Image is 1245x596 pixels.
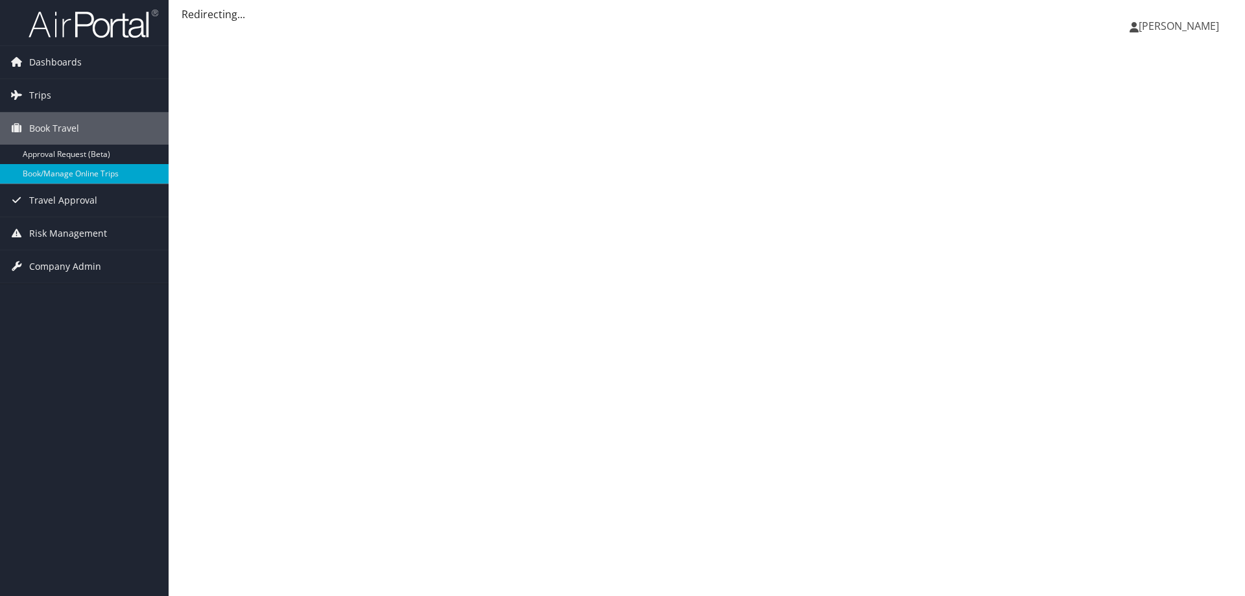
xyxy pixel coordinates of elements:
[29,79,51,112] span: Trips
[29,8,158,39] img: airportal-logo.png
[1130,6,1232,45] a: [PERSON_NAME]
[29,112,79,145] span: Book Travel
[29,217,107,250] span: Risk Management
[29,46,82,78] span: Dashboards
[29,250,101,283] span: Company Admin
[1139,19,1219,33] span: [PERSON_NAME]
[29,184,97,217] span: Travel Approval
[182,6,1232,22] div: Redirecting...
